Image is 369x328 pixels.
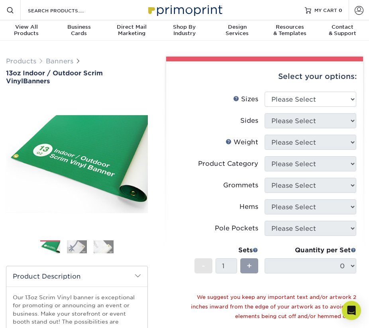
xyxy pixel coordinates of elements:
small: We suggest you keep any important text and/or artwork 2 inches inward from the edge of your artwo... [191,294,356,319]
span: Contact [316,24,369,30]
img: 13oz Indoor / Outdoor Scrim Vinyl 01 [6,115,148,213]
a: Shop ByIndustry [158,20,211,41]
img: Banners 03 [94,240,114,253]
div: Hems [239,202,258,212]
div: Open Intercom Messenger [342,301,361,320]
h1: Banners [6,69,148,84]
div: Sides [240,116,258,126]
div: Industry [158,24,211,37]
span: Design [211,24,263,30]
span: MY CART [314,7,337,14]
div: Sizes [233,94,258,104]
div: & Templates [263,24,316,37]
a: Direct MailMarketing [106,20,158,41]
span: + [247,260,252,272]
div: Pole Pockets [215,224,258,233]
span: Direct Mail [106,24,158,30]
span: 0 [339,7,342,13]
span: Business [53,24,105,30]
div: Product Category [198,159,258,169]
span: Shop By [158,24,211,30]
img: Banners 01 [40,240,60,254]
div: Sets [194,246,258,255]
span: 13oz Indoor / Outdoor Scrim Vinyl [6,69,103,84]
a: 13oz Indoor / Outdoor Scrim VinylBanners [6,69,148,84]
a: Banners [46,57,73,65]
img: Banners 02 [67,240,87,253]
input: SEARCH PRODUCTS..... [27,6,105,15]
div: & Support [316,24,369,37]
a: Products [6,57,36,65]
img: Primoprint [145,1,224,18]
span: - [202,260,205,272]
div: Select your options: [173,61,357,92]
a: Contact& Support [316,20,369,41]
a: BusinessCards [53,20,105,41]
div: Quantity per Set [265,246,356,255]
span: Resources [263,24,316,30]
a: DesignServices [211,20,263,41]
div: Cards [53,24,105,37]
a: Resources& Templates [263,20,316,41]
div: Weight [226,137,258,147]
div: Grommets [223,181,258,190]
div: Services [211,24,263,37]
div: Marketing [106,24,158,37]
